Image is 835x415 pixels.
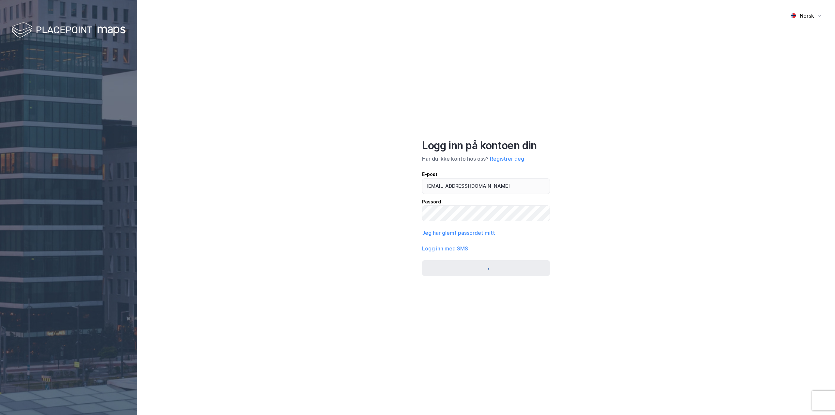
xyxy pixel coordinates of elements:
[422,245,468,252] button: Logg inn med SMS
[11,21,126,40] img: logo-white.f07954bde2210d2a523dddb988cd2aa7.svg
[422,139,550,152] div: Logg inn på kontoen din
[802,384,835,415] div: Kontrollprogram for chat
[800,12,814,20] div: Norsk
[422,229,495,237] button: Jeg har glemt passordet mitt
[802,384,835,415] iframe: Chat Widget
[422,198,550,206] div: Passord
[490,155,524,163] button: Registrer deg
[422,170,550,178] div: E-post
[422,155,550,163] div: Har du ikke konto hos oss?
